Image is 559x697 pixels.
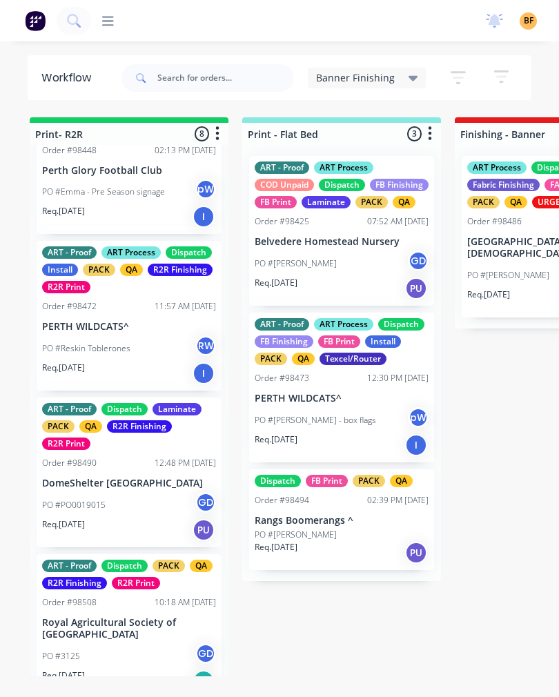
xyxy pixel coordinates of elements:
div: R2R Finishing [148,264,213,276]
input: Search for orders... [157,64,294,92]
div: R2R Print [42,438,90,450]
span: Banner Finishing [316,70,395,85]
div: GD [195,643,216,664]
img: Factory [25,10,46,31]
div: R2R Print [112,577,160,589]
div: FB Print [255,196,297,208]
p: PO #[PERSON_NAME] - box flags [255,414,376,426]
p: Rangs Boomerangs ^ [255,515,429,527]
div: PACK [153,560,185,572]
div: PACK [83,264,115,276]
p: PO #Reskin Toblerones [42,342,130,355]
p: Req. [DATE] [255,277,297,289]
div: ART - Proof [42,560,97,572]
div: PACK [255,353,287,365]
div: 02:39 PM [DATE] [367,494,429,507]
div: Texcel/Router [320,353,386,365]
p: PO #[PERSON_NAME] [467,269,549,282]
div: COD Unpaid [255,179,314,191]
p: Perth Glory Football Club [42,165,216,177]
p: Belvedere Homestead Nursery [255,236,429,248]
div: 07:52 AM [DATE] [367,215,429,228]
div: ART - Proof [42,246,97,259]
div: Order #98486 [467,215,522,228]
div: Order #98448 [42,144,97,157]
p: Req. [DATE] [42,205,85,217]
div: ART - ProofART ProcessDispatchFB FinishingFB PrintInstallPACKQATexcel/RouterOrder #9847312:30 PM ... [249,313,434,462]
div: PACK [467,196,500,208]
div: pW [195,179,216,199]
div: ART Process [314,161,373,174]
div: QA [292,353,315,365]
p: PERTH WILDCATS^ [255,393,429,404]
div: Install [365,335,401,348]
div: ART - ProofART ProcessCOD UnpaidDispatchFB FinishingFB PrintLaminatePACKQAOrder #9842507:52 AM [D... [249,156,434,306]
span: BF [524,14,533,27]
div: FB Finishing [370,179,429,191]
div: Order #9844802:13 PM [DATE]Perth Glory Football ClubPO #Emma - Pre Season signagepWReq.[DATE]I [37,85,222,235]
div: QA [190,560,213,572]
div: DispatchFB PrintPACKQAOrder #9849402:39 PM [DATE]Rangs Boomerangs ^PO #[PERSON_NAME]Req.[DATE]PU [249,469,434,571]
div: 10:18 AM [DATE] [155,596,216,609]
p: Req. [DATE] [42,362,85,374]
div: PU [193,519,215,541]
div: Order #98490 [42,457,97,469]
p: PO #PO0019015 [42,499,106,511]
div: Dispatch [255,475,301,487]
div: I [193,206,215,228]
div: GD [408,251,429,271]
div: PACK [42,420,75,433]
div: Dispatch [378,318,424,331]
div: Dispatch [319,179,365,191]
div: PACK [355,196,388,208]
div: QA [79,420,102,433]
div: QA [390,475,413,487]
div: PU [405,542,427,564]
p: Req. [DATE] [42,669,85,682]
div: Dispatch [101,560,148,572]
div: ART - ProofART ProcessDispatchInstallPACKQAR2R FinishingR2R PrintOrder #9847211:57 AM [DATE]PERTH... [37,241,222,391]
div: PACK [353,475,385,487]
div: R2R Finishing [107,420,172,433]
div: 02:13 PM [DATE] [155,144,216,157]
div: I [193,362,215,384]
div: QA [120,264,143,276]
div: Workflow [41,70,98,86]
p: Royal Agricultural Society of [GEOGRAPHIC_DATA] [42,617,216,640]
div: ART - Proof [42,403,97,415]
div: Order #98508 [42,596,97,609]
div: Dispatch [101,403,148,415]
div: ART - ProofDispatchLaminatePACKQAR2R FinishingR2R PrintOrder #9849012:48 PM [DATE]DomeShelter [GE... [37,397,222,547]
div: FB Print [318,335,360,348]
p: Req. [DATE] [255,541,297,553]
div: FB Finishing [255,335,313,348]
div: 12:30 PM [DATE] [367,372,429,384]
div: Install [42,264,78,276]
div: Fabric Finishing [467,179,540,191]
p: DomeShelter [GEOGRAPHIC_DATA] [42,478,216,489]
div: Dispatch [166,246,212,259]
div: QA [393,196,415,208]
div: Laminate [302,196,351,208]
div: R2R Finishing [42,577,107,589]
div: RW [195,335,216,356]
div: ART - Proof [255,161,309,174]
div: Order #98494 [255,494,309,507]
p: PO #3125 [42,650,80,662]
p: Req. [DATE] [467,288,510,301]
div: Order #98473 [255,372,309,384]
div: ART Process [467,161,527,174]
div: 12:48 PM [DATE] [155,457,216,469]
p: PERTH WILDCATS^ [42,321,216,333]
div: ART Process [314,318,373,331]
div: FB Print [306,475,348,487]
div: PU [405,277,427,300]
div: Del [193,670,215,692]
div: Order #98472 [42,300,97,313]
div: Laminate [153,403,202,415]
div: R2R Print [42,281,90,293]
div: pW [408,407,429,428]
p: Req. [DATE] [255,433,297,446]
div: QA [504,196,527,208]
p: PO #[PERSON_NAME] [255,529,337,541]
